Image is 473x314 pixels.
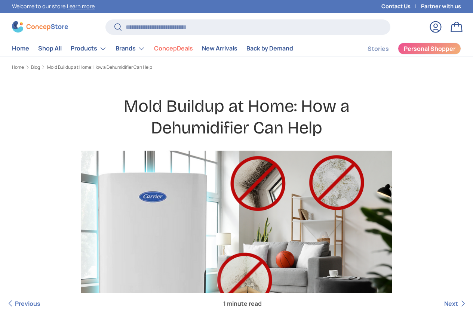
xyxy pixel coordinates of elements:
[421,2,461,10] a: Partner with us
[12,41,293,56] nav: Primary
[6,293,40,314] a: Previous
[12,2,95,10] p: Welcome to our store.
[31,65,40,70] a: Blog
[368,41,389,56] a: Stories
[47,65,152,70] a: Mold Buildup at Home: How a Dehumidifier Can Help
[381,2,421,10] a: Contact Us
[444,299,458,308] span: Next
[217,293,268,314] span: 1 minute read
[12,65,24,70] a: Home
[398,43,461,55] a: Personal Shopper
[246,41,293,56] a: Back by Demand
[12,64,461,71] nav: Breadcrumbs
[71,41,107,56] a: Products
[93,95,380,138] h1: Mold Buildup at Home: How a Dehumidifier Can Help
[350,41,461,56] nav: Secondary
[15,299,40,308] span: Previous
[111,41,150,56] summary: Brands
[12,21,68,33] img: ConcepStore
[66,41,111,56] summary: Products
[444,293,467,314] a: Next
[116,41,145,56] a: Brands
[202,41,237,56] a: New Arrivals
[38,41,62,56] a: Shop All
[12,41,29,56] a: Home
[404,46,455,52] span: Personal Shopper
[154,41,193,56] a: ConcepDeals
[67,3,95,10] a: Learn more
